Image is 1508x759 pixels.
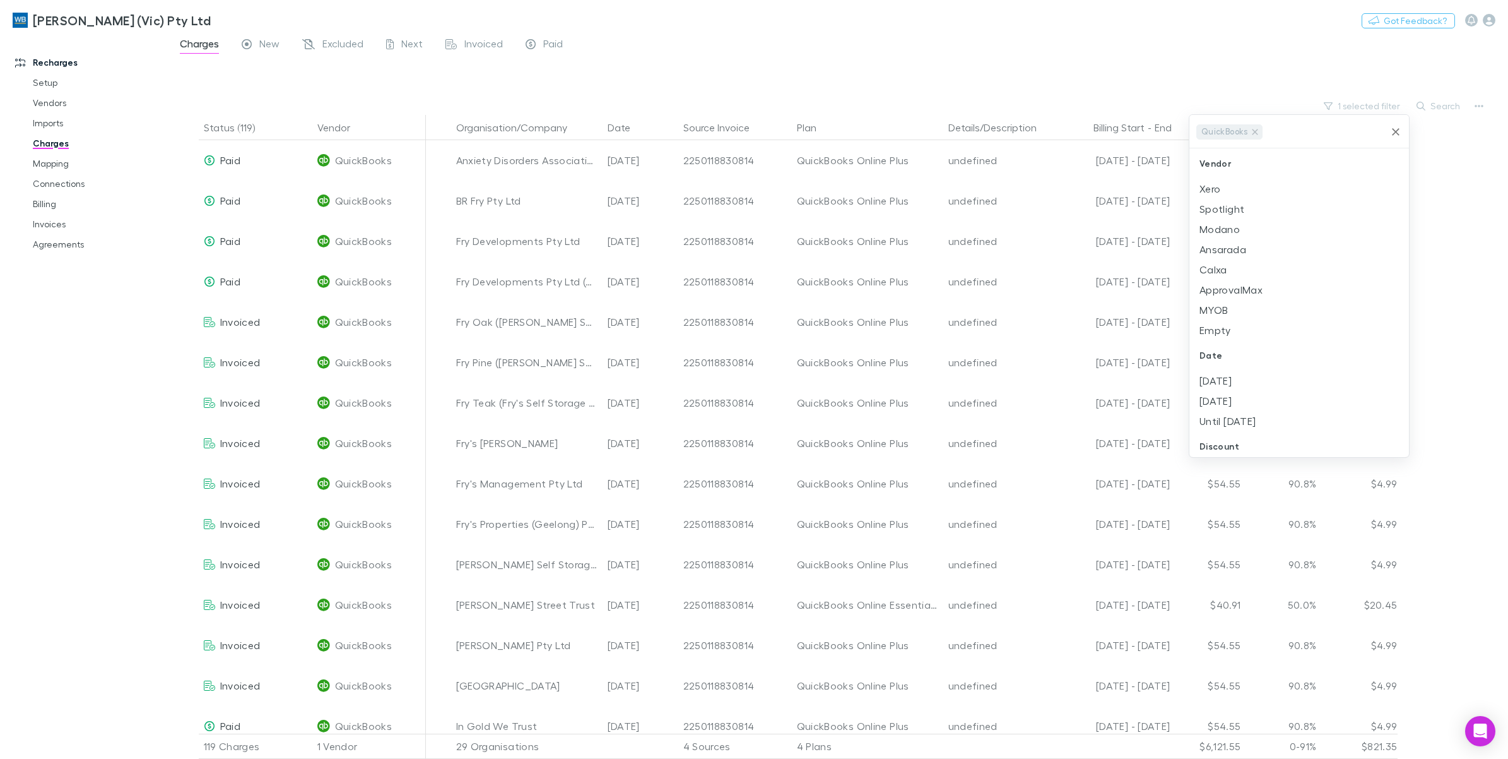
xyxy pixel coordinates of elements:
li: Xero [1189,179,1409,199]
li: Spotlight [1189,199,1409,219]
div: Date [1189,340,1409,371]
li: Calxa [1189,260,1409,280]
div: Open Intercom Messenger [1465,716,1495,746]
li: Ansarada [1189,239,1409,260]
span: QuickBooks [1197,124,1252,139]
li: Until [DATE] [1189,411,1409,431]
li: Modano [1189,219,1409,239]
li: [DATE] [1189,391,1409,411]
div: QuickBooks [1196,124,1263,140]
li: ApprovalMax [1189,280,1409,300]
li: Empty [1189,320,1409,340]
li: MYOB [1189,300,1409,320]
button: Clear [1387,123,1405,141]
div: Vendor [1189,148,1409,179]
li: [DATE] [1189,371,1409,391]
div: Discount [1189,431,1409,462]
